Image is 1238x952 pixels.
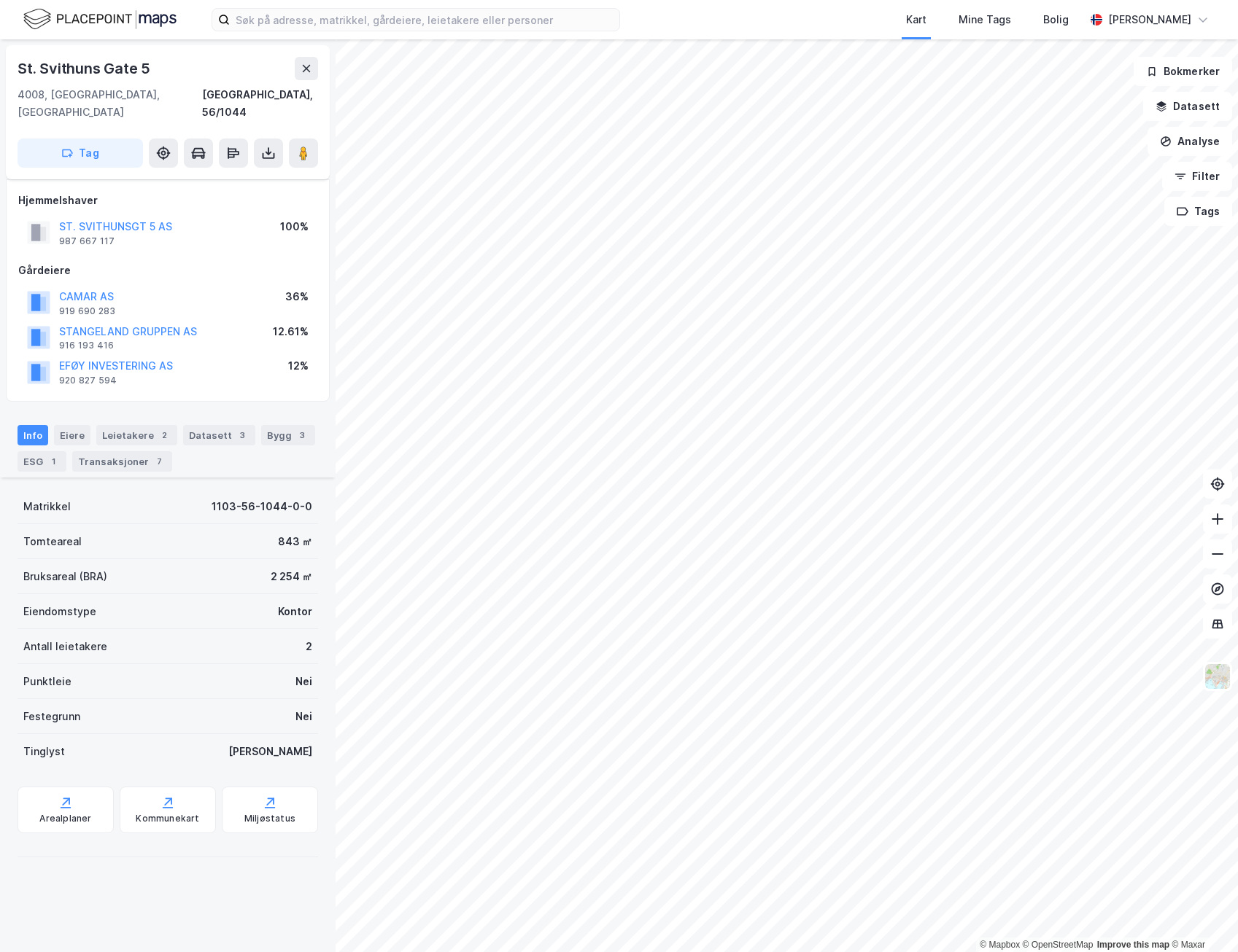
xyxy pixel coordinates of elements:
[96,425,177,445] div: Leietakere
[18,262,317,279] div: Gårdeiere
[295,673,312,690] div: Nei
[23,603,96,620] div: Eiendomstype
[278,533,312,550] div: 843 ㎡
[18,86,202,121] div: 4008, [GEOGRAPHIC_DATA], [GEOGRAPHIC_DATA]
[295,428,309,442] div: 3
[183,425,255,445] div: Datasett
[202,86,318,121] div: [GEOGRAPHIC_DATA], 56/1044
[23,673,71,690] div: Punktleie
[23,708,80,725] div: Festegrunn
[23,7,177,32] img: logo.f888ab2527a4732fd821a326f86c7f29.svg
[18,138,143,168] button: Tag
[228,743,312,760] div: [PERSON_NAME]
[288,357,309,375] div: 12%
[1162,162,1232,191] button: Filter
[136,813,199,824] div: Kommunekart
[23,498,71,515] div: Matrikkel
[157,428,171,442] div: 2
[278,603,312,620] div: Kontor
[1148,127,1232,156] button: Analyse
[59,375,117,386] div: 920 827 594
[280,218,309,235] div: 100%
[980,940,1020,950] a: Mapbox
[244,813,295,824] div: Miljøstatus
[230,9,619,31] input: Søk på adresse, matrikkel, gårdeiere, leietakere eller personer
[906,11,926,28] div: Kart
[285,288,309,305] div: 36%
[59,340,114,351] div: 916 193 416
[1164,197,1232,226] button: Tags
[18,425,48,445] div: Info
[959,11,1011,28] div: Mine Tags
[1097,940,1169,950] a: Improve this map
[54,425,90,445] div: Eiere
[1108,11,1191,28] div: [PERSON_NAME]
[23,638,107,655] div: Antall leietakere
[295,708,312,725] div: Nei
[1204,663,1231,690] img: Z
[59,305,115,317] div: 919 690 283
[18,57,153,80] div: St. Svithuns Gate 5
[306,638,312,655] div: 2
[1023,940,1094,950] a: OpenStreetMap
[1165,882,1238,952] iframe: Chat Widget
[273,323,309,340] div: 12.61%
[1043,11,1069,28] div: Bolig
[1143,92,1232,121] button: Datasett
[261,425,315,445] div: Bygg
[212,498,312,515] div: 1103-56-1044-0-0
[46,454,61,469] div: 1
[18,451,66,472] div: ESG
[23,743,65,760] div: Tinglyst
[1134,57,1232,86] button: Bokmerker
[23,568,107,585] div: Bruksareal (BRA)
[39,813,91,824] div: Arealplaner
[23,533,82,550] div: Tomteareal
[59,235,115,247] div: 987 667 117
[271,568,312,585] div: 2 254 ㎡
[72,451,172,472] div: Transaksjoner
[235,428,249,442] div: 3
[18,192,317,209] div: Hjemmelshaver
[152,454,166,469] div: 7
[1165,882,1238,952] div: Kontrollprogram for chat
